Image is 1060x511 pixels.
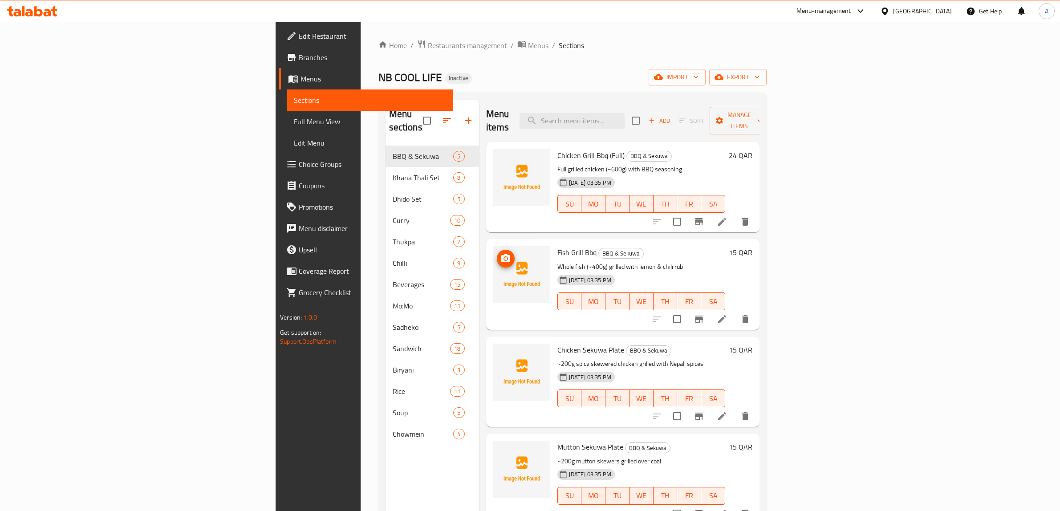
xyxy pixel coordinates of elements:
[453,194,464,204] div: items
[656,72,699,83] span: import
[393,258,454,268] span: Chilli
[565,178,615,187] span: [DATE] 03:35 PM
[386,338,479,359] div: Sandwich18
[299,31,446,41] span: Edit Restaurant
[657,489,674,502] span: TH
[393,365,454,375] span: Biryani
[585,392,602,405] span: MO
[454,430,464,438] span: 4
[581,292,605,310] button: MO
[630,292,654,310] button: WE
[428,40,507,51] span: Restaurants management
[279,47,453,68] a: Branches
[717,314,727,324] a: Edit menu item
[287,132,453,154] a: Edit Menu
[561,392,578,405] span: SU
[630,389,654,407] button: WE
[599,248,643,259] span: BBQ & Sekuwa
[287,89,453,111] a: Sections
[609,489,626,502] span: TU
[454,366,464,374] span: 3
[557,389,582,407] button: SU
[557,487,582,505] button: SU
[626,151,672,162] div: BBQ & Sekuwa
[279,25,453,47] a: Edit Restaurant
[557,358,725,369] p: ~200g spicy skewered chicken grilled with Nepali spices
[453,258,464,268] div: items
[393,172,454,183] span: Khana Thali Set
[378,40,767,51] nav: breadcrumb
[393,279,451,290] span: Beverages
[557,456,725,467] p: ~200g mutton skewers grilled over coal
[386,316,479,338] div: Sadheko5
[279,175,453,196] a: Coupons
[450,343,464,354] div: items
[654,487,678,505] button: TH
[451,345,464,353] span: 18
[735,211,756,232] button: delete
[393,407,454,418] div: Soup
[677,389,701,407] button: FR
[279,196,453,218] a: Promotions
[393,429,454,439] span: Chowmein
[386,402,479,423] div: Soup5
[393,300,451,311] span: Mo:Mo
[645,114,674,128] span: Add item
[649,69,706,85] button: import
[417,40,507,51] a: Restaurants management
[299,52,446,63] span: Branches
[299,266,446,276] span: Coverage Report
[557,440,623,454] span: Mutton Sekuwa Plate
[294,95,446,105] span: Sections
[654,195,678,213] button: TH
[705,295,722,308] span: SA
[299,244,446,255] span: Upsell
[565,470,615,479] span: [DATE] 03:35 PM
[386,210,479,231] div: Curry10
[299,287,446,298] span: Grocery Checklist
[511,40,514,51] li: /
[565,276,615,284] span: [DATE] 03:35 PM
[561,295,578,308] span: SU
[626,111,645,130] span: Select section
[717,216,727,227] a: Edit menu item
[701,195,725,213] button: SA
[279,260,453,282] a: Coverage Report
[605,487,630,505] button: TU
[716,72,759,83] span: export
[677,195,701,213] button: FR
[717,411,727,422] a: Edit menu item
[497,250,515,268] button: upload picture
[609,198,626,211] span: TU
[581,389,605,407] button: MO
[625,442,670,453] div: BBQ & Sekuwa
[493,149,550,206] img: Chicken Grill Bbq (Full)
[709,69,767,85] button: export
[717,109,762,132] span: Manage items
[528,40,548,51] span: Menus
[386,142,479,448] nav: Menu sections
[668,407,686,426] span: Select to update
[605,389,630,407] button: TU
[729,441,752,453] h6: 15 QAR
[735,406,756,427] button: delete
[520,113,625,129] input: search
[626,345,671,356] span: BBQ & Sekuwa
[557,149,625,162] span: Chicken Grill Bbq (Full)
[450,279,464,290] div: items
[1045,6,1048,16] span: A
[598,248,644,259] div: BBQ & Sekuwa
[657,198,674,211] span: TH
[493,441,550,498] img: Mutton Sekuwa Plate
[681,489,698,502] span: FR
[393,194,454,204] span: Dhido Set
[557,292,582,310] button: SU
[674,114,710,128] span: Select section first
[453,172,464,183] div: items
